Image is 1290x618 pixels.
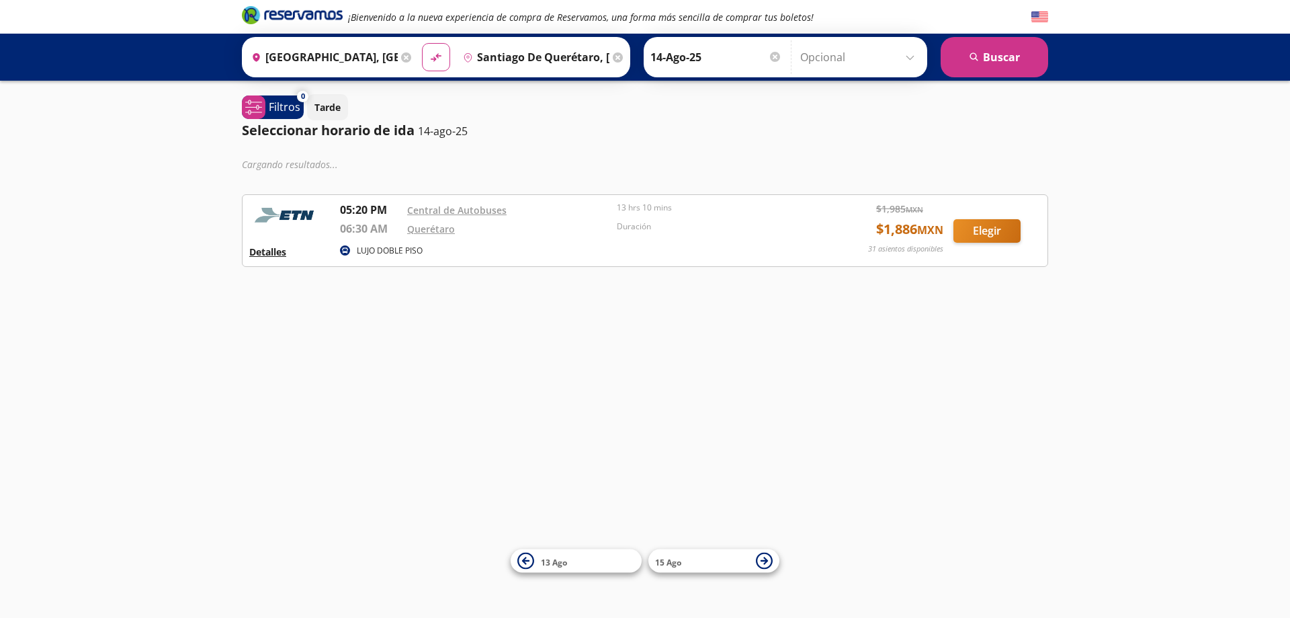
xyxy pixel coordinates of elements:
[269,99,300,115] p: Filtros
[917,223,943,237] small: MXN
[541,556,567,568] span: 13 Ago
[301,91,305,102] span: 0
[242,5,343,25] i: Brand Logo
[650,40,782,74] input: Elegir Fecha
[348,11,814,24] em: ¡Bienvenido a la nueva experiencia de compra de Reservamos, una forma más sencilla de comprar tus...
[617,221,820,233] p: Duración
[407,204,507,217] a: Central de Autobuses
[418,123,468,139] p: 14-ago-25
[458,40,609,74] input: Buscar Destino
[648,549,779,573] button: 15 Ago
[357,245,423,257] p: LUJO DOBLE PISO
[407,223,455,235] a: Querétaro
[876,202,923,216] span: $ 1,985
[800,40,920,74] input: Opcional
[1031,9,1048,26] button: English
[314,100,341,114] p: Tarde
[617,202,820,214] p: 13 hrs 10 mins
[242,95,304,119] button: 0Filtros
[242,5,343,29] a: Brand Logo
[242,120,415,141] p: Seleccionar horario de ida
[246,40,398,74] input: Buscar Origen
[941,37,1048,77] button: Buscar
[868,243,943,255] p: 31 asientos disponibles
[340,221,400,237] p: 06:30 AM
[953,219,1021,243] button: Elegir
[511,549,642,573] button: 13 Ago
[906,204,923,215] small: MXN
[249,245,286,259] button: Detalles
[307,94,348,120] button: Tarde
[876,219,943,239] span: $ 1,886
[340,202,400,218] p: 05:20 PM
[655,556,681,568] span: 15 Ago
[249,202,323,229] img: RESERVAMOS
[242,158,338,171] em: Cargando resultados ...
